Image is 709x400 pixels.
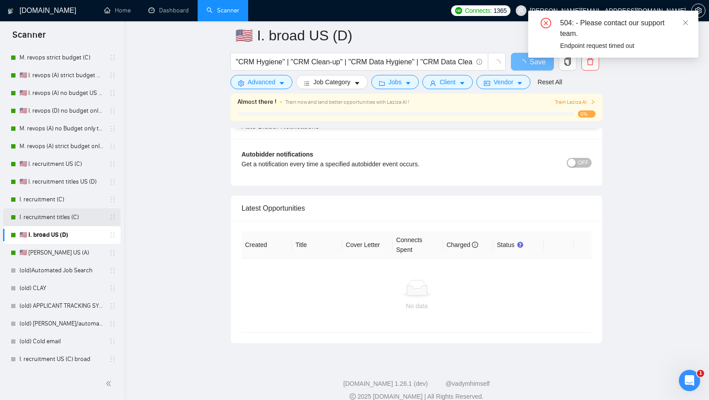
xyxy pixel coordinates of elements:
[459,80,465,86] span: caret-down
[109,54,116,61] span: holder
[447,241,479,248] span: Charged
[236,56,472,67] input: Search Freelance Jobs...
[109,249,116,256] span: holder
[19,191,104,208] a: I. recruitment (C)
[292,231,343,259] th: Title
[578,158,588,168] span: OFF
[393,231,443,259] th: Connects Spent
[578,110,596,118] span: 0%
[519,59,530,67] span: loading
[19,244,104,262] a: 🇺🇸 [PERSON_NAME] US (A)
[19,155,104,173] a: 🇺🇸 I. recruitment US (C)
[109,320,116,327] span: holder
[109,90,116,97] span: holder
[19,67,104,84] a: 🇺🇸 I. revops (A) strict budget US only titles
[109,143,116,150] span: holder
[493,59,501,67] span: loading
[19,137,104,155] a: M. revops (A) strict budget only titles
[476,59,482,65] span: info-circle
[494,77,513,87] span: Vendor
[19,350,104,368] a: I. recruitment US (C) broad
[560,41,688,51] div: Endpoint request timed out
[679,370,700,391] iframe: Intercom live chat
[371,75,419,89] button: folderJobscaret-down
[19,84,104,102] a: 🇺🇸 I. revops (A) no budget US only titles
[691,7,705,14] a: setting
[517,80,523,86] span: caret-down
[342,231,393,259] th: Cover Letter
[109,302,116,310] span: holder
[19,262,104,279] a: (old)Automated Job Search
[430,80,436,86] span: user
[109,196,116,203] span: holder
[206,7,239,14] a: searchScanner
[518,8,524,14] span: user
[354,80,360,86] span: caret-down
[242,196,592,221] div: Latest Opportunities
[590,99,596,105] span: right
[109,161,116,168] span: holder
[109,338,116,345] span: holder
[494,6,507,16] span: 1365
[19,120,104,137] a: M. revops (A) no Budget only titles
[343,380,428,387] a: [DOMAIN_NAME] 1.26.1 (dev)
[248,77,275,87] span: Advanced
[242,151,313,158] b: Autobidder notifications
[242,159,504,169] div: Get a notification every time a specified autobidder event occurs.
[422,75,473,89] button: userClientcaret-down
[104,7,131,14] a: homeHome
[235,24,584,47] input: Scanner name...
[109,214,116,221] span: holder
[445,380,490,387] a: @vadymhimself
[682,20,689,26] span: close
[440,77,456,87] span: Client
[538,77,562,87] a: Reset All
[105,379,114,388] span: double-left
[296,75,367,89] button: barsJob Categorycaret-down
[109,72,116,79] span: holder
[19,173,104,191] a: 🇺🇸 I. recruitment titles US (D)
[455,7,462,14] img: upwork-logo.png
[697,370,704,377] span: 1
[19,226,104,244] a: 🇺🇸 I. broad US (D)
[8,4,14,18] img: logo
[405,80,411,86] span: caret-down
[516,241,524,249] div: Tooltip anchor
[279,80,285,86] span: caret-down
[19,333,104,350] a: (old) Cold email
[238,80,244,86] span: setting
[379,80,385,86] span: folder
[109,231,116,239] span: holder
[19,102,104,120] a: 🇺🇸 I. revops (D) no budget only titles
[555,98,596,106] button: Train Laziza AI
[109,356,116,363] span: holder
[109,125,116,132] span: holder
[313,77,350,87] span: Job Category
[109,107,116,114] span: holder
[285,99,409,105] span: Train now and land better opportunities with Laziza AI !
[484,80,490,86] span: idcard
[230,75,292,89] button: settingAdvancedcaret-down
[472,242,478,248] span: info-circle
[691,4,705,18] button: setting
[109,178,116,185] span: holder
[560,18,688,39] div: 504: - Please contact our support team.
[109,267,116,274] span: holder
[148,7,189,14] a: dashboardDashboard
[19,208,104,226] a: I. recruitment titles (C)
[304,80,310,86] span: bars
[19,49,104,67] a: M. revops strict budget (C)
[511,53,554,71] button: Save
[541,18,551,28] span: close-circle
[692,7,705,14] span: setting
[476,75,530,89] button: idcardVendorcaret-down
[19,279,104,297] a: (old) CLAY
[19,315,104,333] a: (old) [PERSON_NAME]/automation
[242,231,292,259] th: Created
[249,301,585,311] div: No data
[389,77,402,87] span: Jobs
[350,393,356,400] span: copyright
[5,28,53,47] span: Scanner
[493,231,544,259] th: Status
